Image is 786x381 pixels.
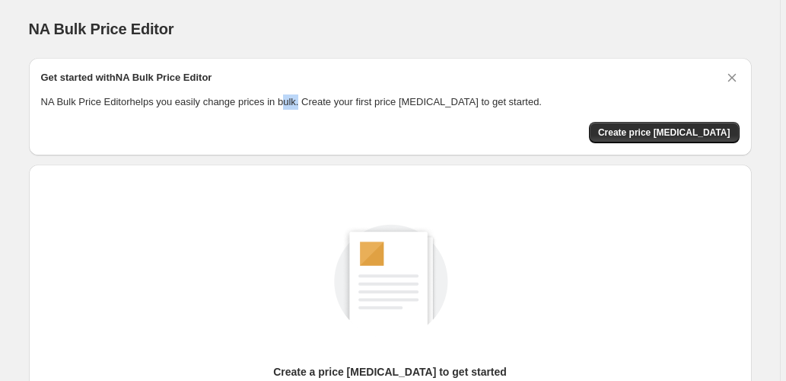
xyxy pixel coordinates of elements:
span: NA Bulk Price Editor [29,21,174,37]
h2: Get started with NA Bulk Price Editor [41,70,212,85]
span: Create price [MEDICAL_DATA] [598,126,730,139]
button: Dismiss card [724,70,740,85]
button: Create price change job [589,122,740,143]
p: Create a price [MEDICAL_DATA] to get started [273,364,507,379]
p: NA Bulk Price Editor helps you easily change prices in bulk. Create your first price [MEDICAL_DAT... [41,94,740,110]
